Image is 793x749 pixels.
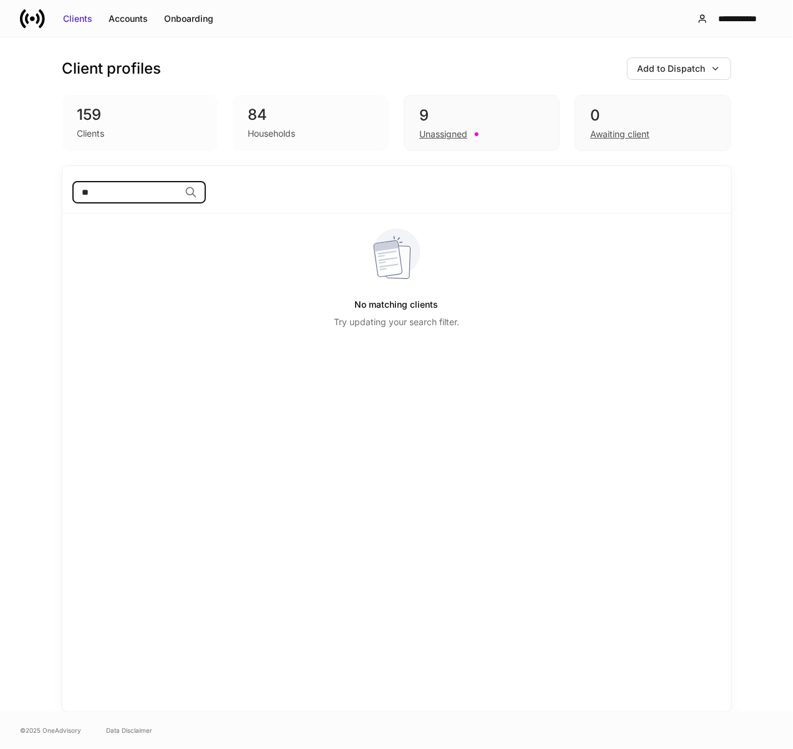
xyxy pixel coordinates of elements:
span: © 2025 OneAdvisory [20,725,81,735]
button: Clients [55,9,100,29]
div: 9 [419,105,544,125]
div: Awaiting client [590,128,649,140]
button: Accounts [100,9,156,29]
h5: No matching clients [355,293,439,316]
div: 0 [590,105,715,125]
div: Households [248,127,295,140]
div: 159 [77,105,203,125]
div: Accounts [109,12,148,25]
button: Add to Dispatch [627,57,731,80]
div: Unassigned [419,128,467,140]
div: Clients [63,12,92,25]
div: 84 [248,105,374,125]
a: Data Disclaimer [106,725,152,735]
div: Onboarding [164,12,213,25]
div: 0Awaiting client [575,95,731,151]
div: Clients [77,127,105,140]
button: Onboarding [156,9,221,29]
p: Try updating your search filter. [334,316,459,328]
div: 9Unassigned [404,95,560,151]
h3: Client profiles [62,59,162,79]
div: Add to Dispatch [638,62,706,75]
